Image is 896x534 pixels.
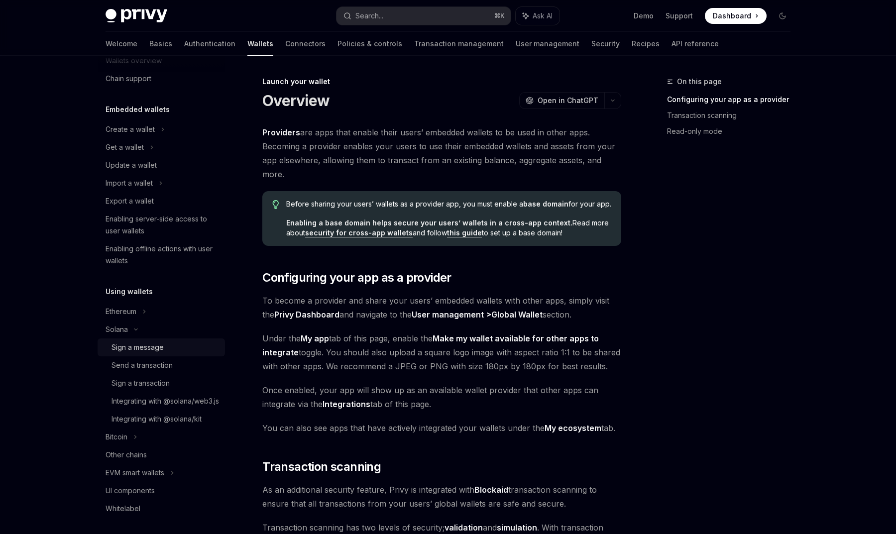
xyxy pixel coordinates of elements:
[262,294,621,321] span: To become a provider and share your users’ embedded wallets with other apps, simply visit the and...
[533,11,553,21] span: Ask AI
[106,159,157,171] div: Update a wallet
[323,399,370,410] a: Integrations
[98,192,225,210] a: Export a wallet
[98,446,225,464] a: Other chains
[98,410,225,428] a: Integrating with @solana/kit
[262,459,381,475] span: Transaction scanning
[337,32,402,56] a: Policies & controls
[106,306,136,318] div: Ethereum
[98,156,225,174] a: Update a wallet
[106,243,219,267] div: Enabling offline actions with user wallets
[106,32,137,56] a: Welcome
[286,218,611,238] span: Read more about and follow to set up a base domain!
[447,228,482,237] a: this guide
[538,96,598,106] span: Open in ChatGPT
[98,374,225,392] a: Sign a transaction
[272,200,279,209] svg: Tip
[672,32,719,56] a: API reference
[286,199,611,209] span: Before sharing your users’ wallets as a provider app, you must enable a for your app.
[106,485,155,497] div: UI components
[516,7,560,25] button: Ask AI
[355,10,383,22] div: Search...
[262,383,621,411] span: Once enabled, your app will show up as an available wallet provider that other apps can integrate...
[98,70,225,88] a: Chain support
[301,333,329,343] strong: My app
[491,310,543,320] a: Global Wallet
[494,12,505,20] span: ⌘ K
[112,341,164,353] div: Sign a message
[516,32,579,56] a: User management
[677,76,722,88] span: On this page
[106,9,167,23] img: dark logo
[545,423,601,433] a: My ecosystem
[262,421,621,435] span: You can also see apps that have actively integrated your wallets under the tab.
[149,32,172,56] a: Basics
[106,323,128,335] div: Solana
[106,467,164,479] div: EVM smart wallets
[112,413,202,425] div: Integrating with @solana/kit
[545,423,601,433] strong: My ecosystem
[247,32,273,56] a: Wallets
[262,333,599,357] strong: Make my wallet available for other apps to integrate
[262,125,621,181] span: are apps that enable their users’ embedded wallets to be used in other apps. Becoming a provider ...
[323,399,370,409] strong: Integrations
[591,32,620,56] a: Security
[106,73,151,85] div: Chain support
[106,503,140,515] div: Whitelabel
[336,7,511,25] button: Search...⌘K
[412,310,543,320] strong: User management >
[414,32,504,56] a: Transaction management
[667,92,798,107] a: Configuring your app as a provider
[301,333,329,344] a: My app
[98,482,225,500] a: UI components
[262,77,621,87] div: Launch your wallet
[106,104,170,115] h5: Embedded wallets
[445,523,483,533] strong: validation
[112,395,219,407] div: Integrating with @solana/web3.js
[667,123,798,139] a: Read-only mode
[705,8,767,24] a: Dashboard
[98,392,225,410] a: Integrating with @solana/web3.js
[262,483,621,511] span: As an additional security feature, Privy is integrated with transaction scanning to ensure that a...
[632,32,660,56] a: Recipes
[184,32,235,56] a: Authentication
[106,123,155,135] div: Create a wallet
[262,92,330,109] h1: Overview
[106,141,144,153] div: Get a wallet
[98,500,225,518] a: Whitelabel
[274,310,339,320] strong: Privy Dashboard
[285,32,326,56] a: Connectors
[112,377,170,389] div: Sign a transaction
[666,11,693,21] a: Support
[98,240,225,270] a: Enabling offline actions with user wallets
[262,270,451,286] span: Configuring your app as a provider
[106,213,219,237] div: Enabling server-side access to user wallets
[106,449,147,461] div: Other chains
[106,286,153,298] h5: Using wallets
[98,210,225,240] a: Enabling server-side access to user wallets
[634,11,654,21] a: Demo
[519,92,604,109] button: Open in ChatGPT
[713,11,751,21] span: Dashboard
[497,523,537,533] strong: simulation
[775,8,790,24] button: Toggle dark mode
[98,356,225,374] a: Send a transaction
[262,331,621,373] span: Under the tab of this page, enable the toggle. You should also upload a square logo image with as...
[106,177,153,189] div: Import a wallet
[106,431,127,443] div: Bitcoin
[98,338,225,356] a: Sign a message
[474,485,508,495] a: Blockaid
[106,195,154,207] div: Export a wallet
[286,218,572,227] strong: Enabling a base domain helps secure your users’ wallets in a cross-app context.
[262,127,300,137] strong: Providers
[667,107,798,123] a: Transaction scanning
[305,228,413,237] a: security for cross-app wallets
[112,359,173,371] div: Send a transaction
[523,200,568,208] strong: base domain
